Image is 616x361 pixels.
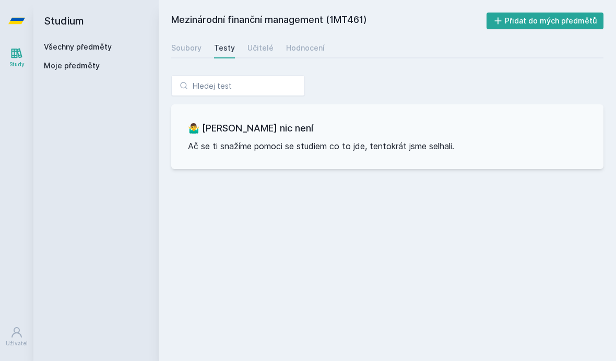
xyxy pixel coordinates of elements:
span: Moje předměty [44,61,100,71]
input: Hledej test [171,75,305,96]
div: Soubory [171,43,202,53]
a: Study [2,42,31,74]
p: Ač se ti snažíme pomoci se studiem co to jde, tentokrát jsme selhali. [188,140,587,152]
a: Učitelé [247,38,274,58]
a: Všechny předměty [44,42,112,51]
div: Učitelé [247,43,274,53]
div: Hodnocení [286,43,325,53]
a: Soubory [171,38,202,58]
div: Uživatel [6,340,28,347]
a: Hodnocení [286,38,325,58]
div: Testy [214,43,235,53]
a: Testy [214,38,235,58]
a: Uživatel [2,321,31,353]
button: Přidat do mých předmětů [487,13,604,29]
h3: 🤷‍♂️ [PERSON_NAME] nic není [188,121,587,136]
h2: Mezinárodní finanční management (1MT461) [171,13,487,29]
div: Study [9,61,25,68]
